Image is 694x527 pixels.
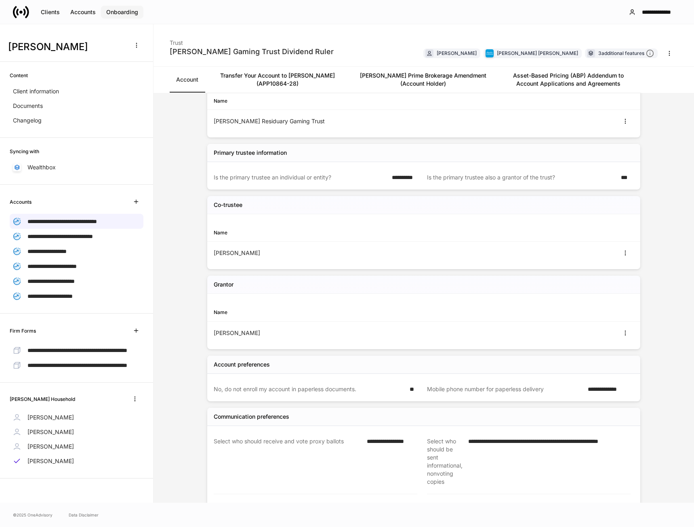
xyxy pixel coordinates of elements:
[10,327,36,335] h6: Firm Forms
[214,149,287,157] div: Primary trustee information
[27,457,74,465] p: [PERSON_NAME]
[10,72,28,79] h6: Content
[497,49,578,57] div: [PERSON_NAME] [PERSON_NAME]
[106,9,138,15] div: Onboarding
[214,360,270,369] div: Account preferences
[27,428,74,436] p: [PERSON_NAME]
[214,173,387,181] div: Is the primary trustee an individual or entity?
[10,113,143,128] a: Changelog
[10,99,143,113] a: Documents
[214,437,362,486] div: Select who should receive and vote proxy ballots
[214,201,242,209] h5: Co-trustee
[13,87,59,95] p: Client information
[69,512,99,518] a: Data Disclaimer
[13,102,43,110] p: Documents
[10,439,143,454] a: [PERSON_NAME]
[27,163,56,171] p: Wealthbox
[214,329,424,337] div: [PERSON_NAME]
[13,116,42,124] p: Changelog
[13,512,53,518] span: © 2025 OneAdvisory
[65,6,101,19] button: Accounts
[427,437,463,486] div: Select who should be sent informational, nonvoting copies
[10,425,143,439] a: [PERSON_NAME]
[214,413,289,421] div: Communication preferences
[214,97,424,105] div: Name
[205,67,350,93] a: Transfer Your Account to [PERSON_NAME] (APP10864-28)
[214,249,424,257] div: [PERSON_NAME]
[10,84,143,99] a: Client information
[27,413,74,422] p: [PERSON_NAME]
[41,9,60,15] div: Clients
[36,6,65,19] button: Clients
[101,6,143,19] button: Onboarding
[170,67,205,93] a: Account
[170,34,334,47] div: Trust
[10,160,143,175] a: Wealthbox
[27,443,74,451] p: [PERSON_NAME]
[10,454,143,468] a: [PERSON_NAME]
[598,49,654,58] div: 3 additional features
[170,47,334,57] div: [PERSON_NAME] Gaming Trust Dividend Ruler
[214,117,424,125] div: [PERSON_NAME] Residuary Gaming Trust
[437,49,477,57] div: [PERSON_NAME]
[214,385,405,393] div: No, do not enroll my account in paperless documents.
[214,280,233,289] h5: Grantor
[10,395,75,403] h6: [PERSON_NAME] Household
[10,198,32,206] h6: Accounts
[496,67,641,93] a: Asset-Based Pricing (ABP) Addendum to Account Applications and Agreements
[427,173,616,181] div: Is the primary trustee also a grantor of the trust?
[8,40,125,53] h3: [PERSON_NAME]
[70,9,96,15] div: Accounts
[214,308,424,316] div: Name
[10,148,39,155] h6: Syncing with
[427,385,583,393] div: Mobile phone number for paperless delivery
[486,49,494,57] img: charles-schwab-BFYFdbvS.png
[214,229,424,236] div: Name
[350,67,496,93] a: [PERSON_NAME] Prime Brokerage Amendment (Account Holder)
[10,410,143,425] a: [PERSON_NAME]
